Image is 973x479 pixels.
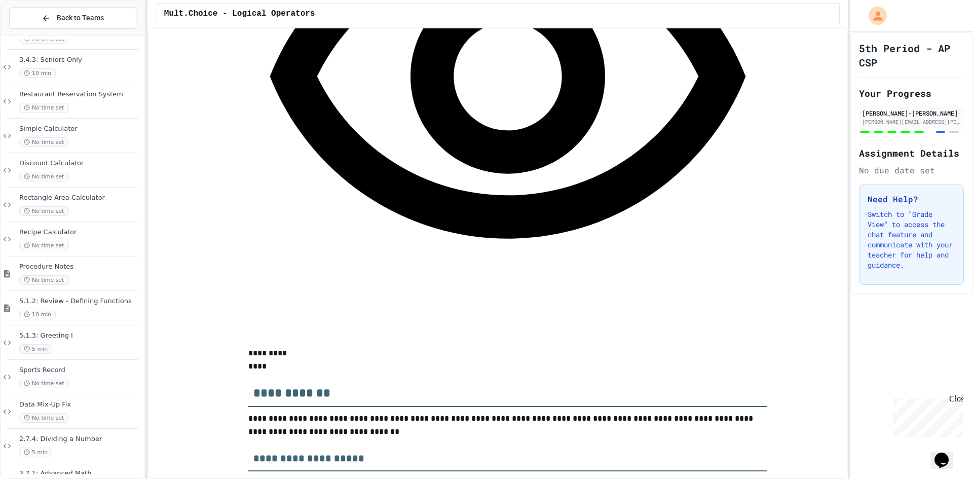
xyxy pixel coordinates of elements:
span: Procedure Notes [19,263,142,271]
span: No time set [19,137,69,147]
span: No time set [19,172,69,181]
span: Recipe Calculator [19,228,142,237]
span: Discount Calculator [19,159,142,168]
span: No time set [19,379,69,388]
h1: 5th Period - AP CSP [859,41,964,69]
span: 5 min [19,344,52,354]
span: No time set [19,275,69,285]
span: 2.7.4: Dividing a Number [19,435,142,444]
span: 5.1.2: Review - Defining Functions [19,297,142,306]
div: No due date set [859,164,964,176]
span: 10 min [19,310,56,319]
div: [PERSON_NAME]-[PERSON_NAME] [862,108,961,118]
div: Chat with us now!Close [4,4,70,64]
span: No time set [19,206,69,216]
span: 5.1.3: Greeting I [19,331,142,340]
span: Mult.Choice - Logical Operators [164,8,315,20]
span: Rectangle Area Calculator [19,194,142,202]
span: 5 min [19,448,52,457]
span: Back to Teams [57,13,104,23]
h2: Your Progress [859,86,964,100]
iframe: chat widget [889,394,963,437]
button: Back to Teams [9,7,136,29]
iframe: chat widget [930,438,963,469]
span: No time set [19,413,69,423]
span: No time set [19,103,69,113]
span: No time set [19,241,69,250]
span: 3.4.3: Seniors Only [19,56,142,64]
span: 2.7.1: Advanced Math [19,469,142,478]
span: Sports Record [19,366,142,375]
div: [PERSON_NAME][EMAIL_ADDRESS][PERSON_NAME][DOMAIN_NAME] [862,118,961,126]
h2: Assignment Details [859,146,964,160]
span: 10 min [19,68,56,78]
h3: Need Help? [868,193,955,205]
span: Data Mix-Up Fix [19,400,142,409]
div: My Account [858,4,889,27]
span: Restaurant Reservation System [19,90,142,99]
span: Simple Calculator [19,125,142,133]
p: Switch to "Grade View" to access the chat feature and communicate with your teacher for help and ... [868,209,955,270]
